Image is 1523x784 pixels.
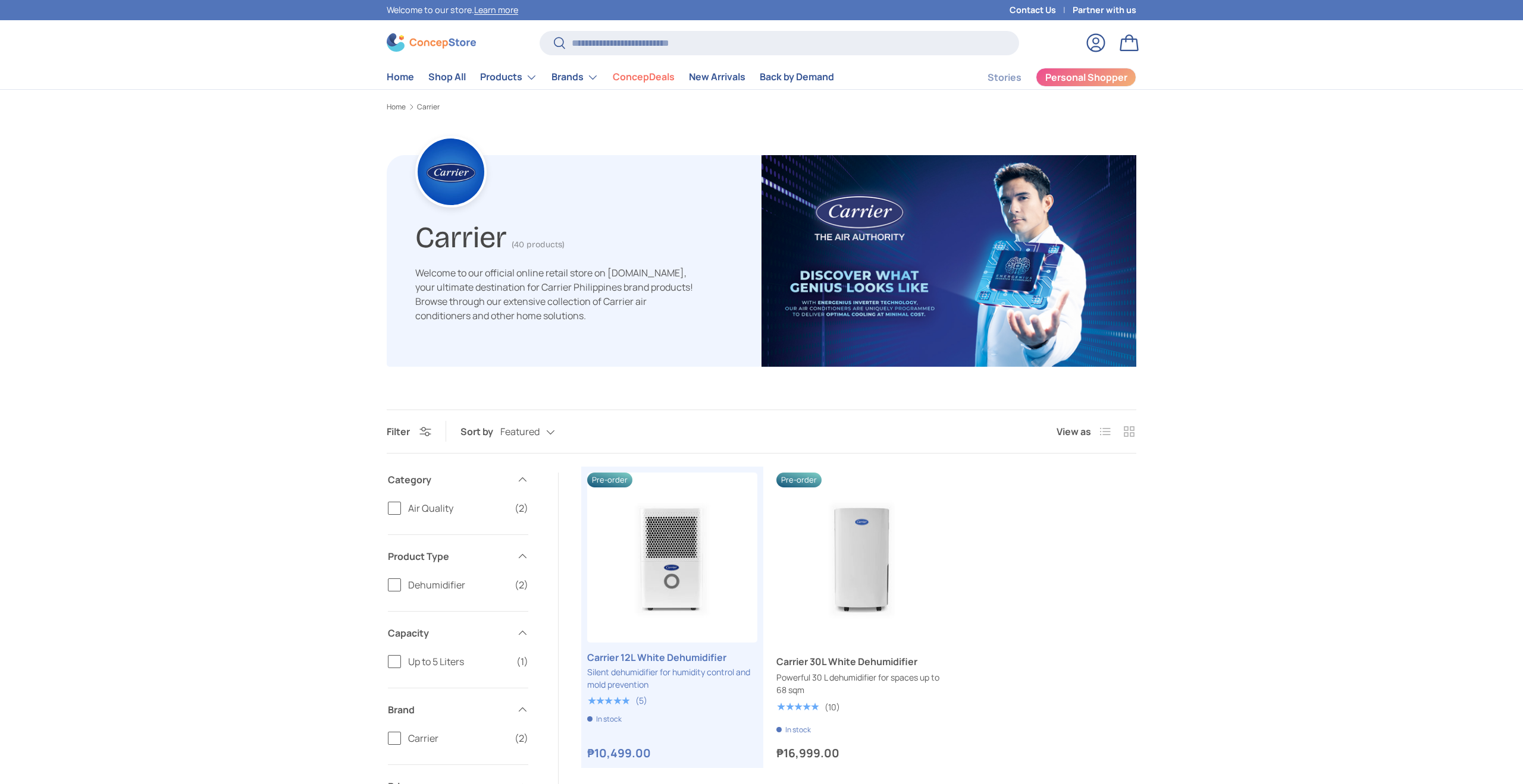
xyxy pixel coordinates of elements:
a: ConcepDeals [613,65,675,89]
nav: Secondary [959,65,1136,89]
h1: Carrier [415,215,507,255]
img: ConcepStore [387,33,476,52]
p: Welcome to our store. [387,4,518,17]
span: Personal Shopper [1045,73,1127,82]
img: carrier-banner-image-concepstore [761,155,1136,367]
span: Pre-order [776,473,822,487]
button: Filter [387,425,431,438]
summary: Capacity [388,612,528,654]
span: Product Type [388,549,509,563]
span: Air Quality [408,501,507,515]
a: Shop All [428,65,466,89]
nav: Breadcrumbs [387,102,1136,112]
a: Partner with us [1073,4,1136,17]
a: Contact Us [1010,4,1073,17]
a: Products [480,65,537,89]
summary: Brand [388,688,528,731]
span: Carrier [408,731,507,745]
span: View as [1057,424,1091,439]
a: Carrier 12L White Dehumidifier [587,650,757,665]
a: Back by Demand [760,65,834,89]
span: Brand [388,703,509,717]
a: Carrier [417,103,440,111]
span: Filter [387,425,410,438]
a: Carrier 12L White Dehumidifier [587,473,757,643]
span: Up to 5 Liters [408,654,509,669]
a: Personal Shopper [1036,68,1136,87]
span: Dehumidifier [408,578,507,592]
a: Carrier 30L White Dehumidifier [776,654,947,669]
a: New Arrivals [689,65,745,89]
p: Welcome to our official online retail store on [DOMAIN_NAME], your ultimate destination for Carri... [415,266,695,323]
a: Brands [551,65,598,89]
summary: Category [388,458,528,501]
button: Featured [500,421,579,442]
span: Capacity [388,626,509,640]
label: Sort by [460,424,500,439]
span: (2) [515,578,528,592]
a: Stories [988,66,1021,89]
span: (2) [515,731,528,745]
span: Featured [500,426,540,437]
a: Carrier 30L White Dehumidifier [776,473,947,643]
a: Learn more [474,4,518,15]
span: Category [388,473,509,487]
summary: Product Type [388,535,528,578]
span: Pre-order [587,473,632,487]
span: (40 products) [512,240,565,250]
a: Home [387,103,406,111]
summary: Brands [544,65,606,89]
span: (1) [516,654,528,669]
summary: Products [473,65,544,89]
a: Home [387,65,414,89]
span: (2) [515,501,528,515]
nav: Primary [387,65,834,89]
